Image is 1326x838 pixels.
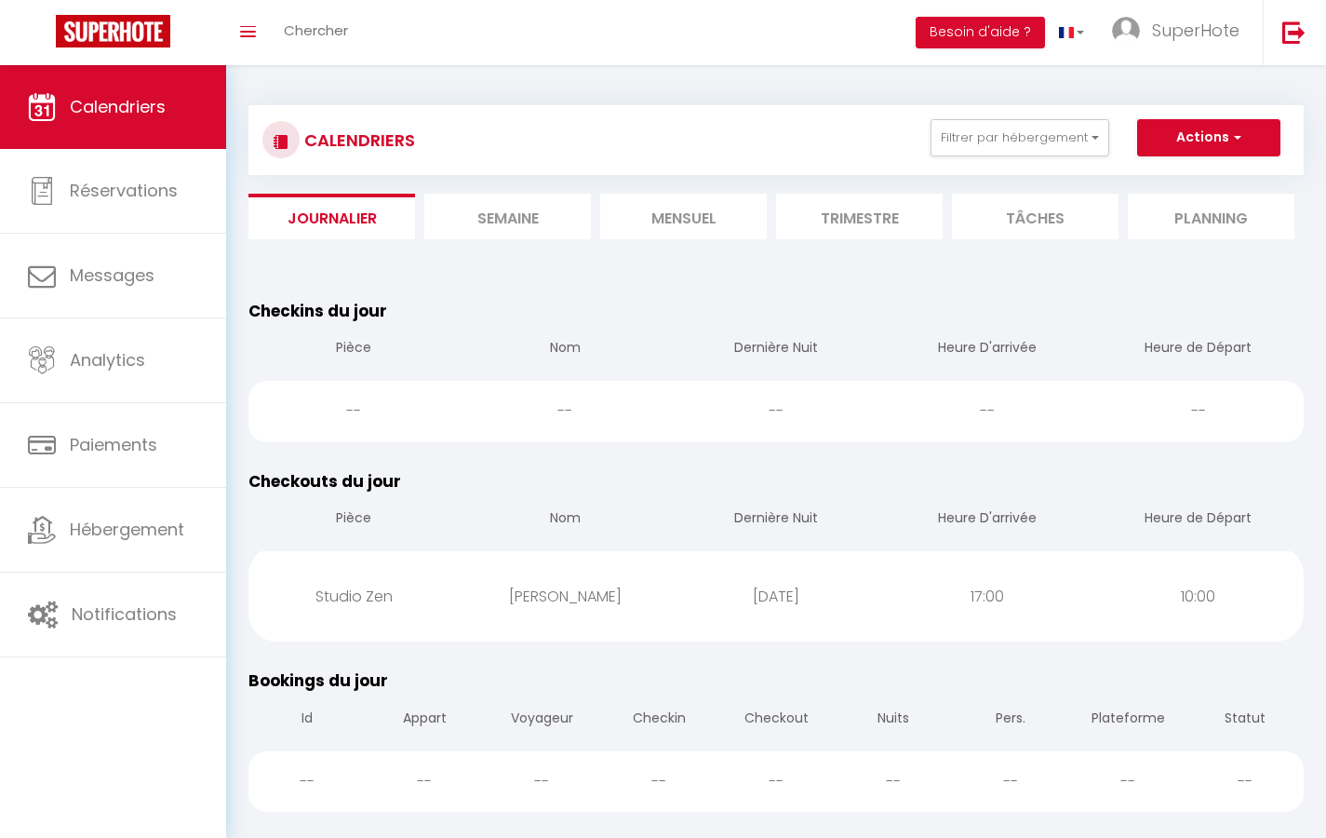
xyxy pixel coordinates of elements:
[671,493,882,547] th: Dernière Nuit
[248,381,460,441] div: --
[248,323,460,376] th: Pièce
[424,194,591,239] li: Semaine
[70,433,157,456] span: Paiements
[916,17,1045,48] button: Besoin d'aide ?
[671,323,882,376] th: Dernière Nuit
[600,751,717,812] div: --
[600,694,717,747] th: Checkin
[1112,17,1140,45] img: ...
[1128,194,1294,239] li: Planning
[1069,694,1186,747] th: Plateforme
[671,381,882,441] div: --
[248,751,366,812] div: --
[881,381,1092,441] div: --
[717,751,835,812] div: --
[835,694,952,747] th: Nuits
[70,95,166,118] span: Calendriers
[1092,323,1304,376] th: Heure de Départ
[70,348,145,372] span: Analytics
[952,694,1069,747] th: Pers.
[460,323,671,376] th: Nom
[1137,119,1280,156] button: Actions
[248,669,388,692] span: Bookings du jour
[1069,751,1186,812] div: --
[248,566,460,627] div: Studio Zen
[881,493,1092,547] th: Heure D'arrivée
[300,119,415,161] h3: CALENDRIERS
[248,300,387,322] span: Checkins du jour
[952,751,1069,812] div: --
[366,751,483,812] div: --
[248,694,366,747] th: Id
[366,694,483,747] th: Appart
[15,7,71,63] button: Ouvrir le widget de chat LiveChat
[70,518,184,541] span: Hébergement
[717,694,835,747] th: Checkout
[776,194,943,239] li: Trimestre
[835,751,952,812] div: --
[931,119,1109,156] button: Filtrer par hébergement
[1092,493,1304,547] th: Heure de Départ
[460,566,671,627] div: [PERSON_NAME]
[1152,19,1239,42] span: SuperHote
[248,470,401,493] span: Checkouts du jour
[248,493,460,547] th: Pièce
[1092,381,1304,441] div: --
[1092,566,1304,627] div: 10:00
[56,15,170,47] img: Super Booking
[1186,694,1304,747] th: Statut
[881,323,1092,376] th: Heure D'arrivée
[70,264,154,287] span: Messages
[284,20,348,40] span: Chercher
[671,566,882,627] div: [DATE]
[952,194,1118,239] li: Tâches
[460,381,671,441] div: --
[483,751,600,812] div: --
[460,493,671,547] th: Nom
[70,179,178,202] span: Réservations
[600,194,767,239] li: Mensuel
[72,602,177,626] span: Notifications
[483,694,600,747] th: Voyageur
[1186,751,1304,812] div: --
[881,566,1092,627] div: 17:00
[248,194,415,239] li: Journalier
[1282,20,1306,44] img: logout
